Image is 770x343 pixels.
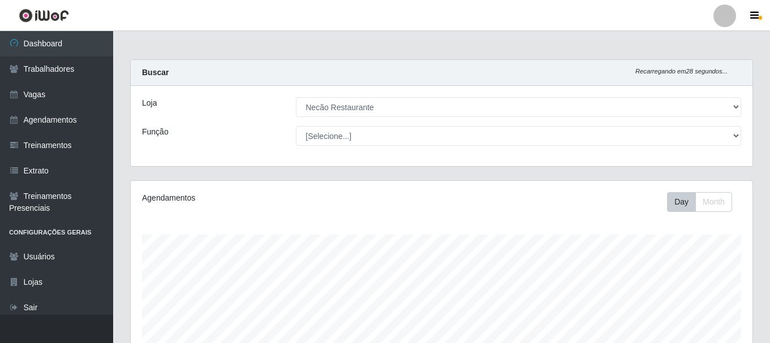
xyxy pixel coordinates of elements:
[19,8,69,23] img: CoreUI Logo
[635,68,728,75] i: Recarregando em 28 segundos...
[142,192,382,204] div: Agendamentos
[142,68,169,77] strong: Buscar
[667,192,741,212] div: Toolbar with button groups
[142,126,169,138] label: Função
[667,192,696,212] button: Day
[142,97,157,109] label: Loja
[695,192,732,212] button: Month
[667,192,732,212] div: First group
